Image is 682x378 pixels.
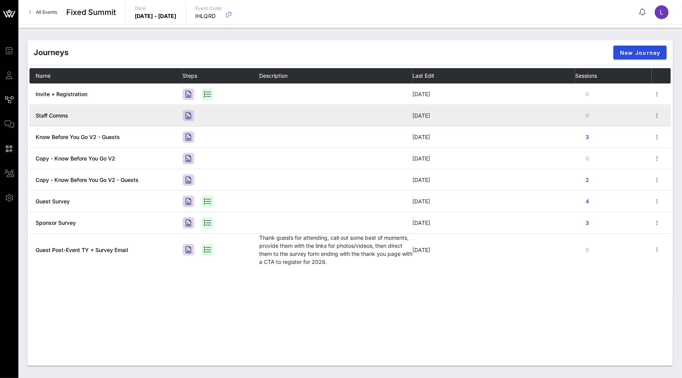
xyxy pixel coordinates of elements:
[581,198,594,205] span: 4
[412,112,430,119] span: [DATE]
[412,68,575,83] th: Last Edit: Not sorted. Activate to sort ascending.
[259,68,412,83] th: Description: Not sorted. Activate to sort ascending.
[25,6,62,18] a: All Events
[183,72,197,79] span: Steps
[195,5,222,12] p: Event Code
[66,7,116,18] span: Fixed Summit
[412,155,430,162] span: [DATE]
[581,134,594,140] span: 3
[575,195,600,208] button: 4
[34,47,69,58] div: Journeys
[575,173,600,187] button: 2
[36,219,76,226] a: Sponsor Survey
[581,219,594,226] span: 3
[412,91,430,97] span: [DATE]
[36,134,120,140] a: Know Before You Go V2 - Guests
[655,5,669,19] div: L
[412,198,430,205] span: [DATE]
[412,219,430,226] span: [DATE]
[613,46,667,59] button: New Journey
[259,72,288,79] span: Description
[575,68,652,83] th: Sessions: Not sorted. Activate to sort ascending.
[575,130,600,144] button: 3
[575,72,597,79] span: Sessions
[36,177,139,183] a: Copy - Know Before You Go V2 - Guests
[135,5,177,12] p: Date
[36,198,70,205] a: Guest Survey
[660,8,664,16] span: L
[36,112,68,119] a: Staff Comms
[29,68,183,83] th: Name: Not sorted. Activate to sort ascending.
[620,49,661,56] span: New Journey
[36,72,51,79] span: Name
[575,216,600,230] button: 3
[581,177,594,183] span: 2
[412,72,434,79] span: Last Edit
[259,234,412,266] td: Thank guests for attending, call out some best of moments, provide them with the links for photos...
[412,177,430,183] span: [DATE]
[36,155,115,162] a: Copy - Know Before You Go V2
[183,68,259,83] th: Steps
[36,247,128,253] a: Guest Post-Event TY + Survey Email
[36,91,87,97] a: Invite + Registration
[195,12,222,20] p: IHLQRD
[36,9,57,15] span: All Events
[412,247,430,253] span: [DATE]
[135,12,177,20] p: [DATE] - [DATE]
[412,134,430,140] span: [DATE]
